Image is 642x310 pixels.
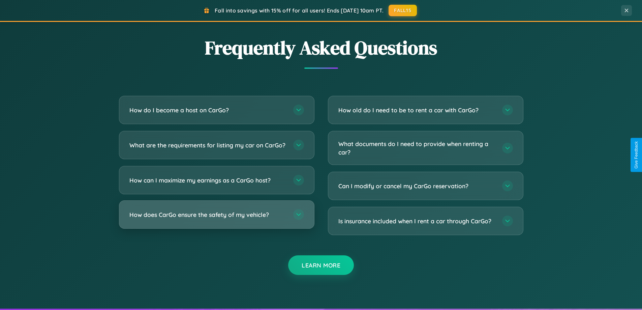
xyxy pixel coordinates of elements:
[338,217,495,225] h3: Is insurance included when I rent a car through CarGo?
[129,141,286,149] h3: What are the requirements for listing my car on CarGo?
[129,106,286,114] h3: How do I become a host on CarGo?
[129,176,286,185] h3: How can I maximize my earnings as a CarGo host?
[338,106,495,114] h3: How old do I need to be to rent a car with CarGo?
[119,35,523,61] h2: Frequently Asked Questions
[634,141,639,169] div: Give Feedback
[338,140,495,156] h3: What documents do I need to provide when renting a car?
[288,255,354,275] button: Learn More
[338,182,495,190] h3: Can I modify or cancel my CarGo reservation?
[389,5,417,16] button: FALL15
[215,7,384,14] span: Fall into savings with 15% off for all users! Ends [DATE] 10am PT.
[129,210,286,219] h3: How does CarGo ensure the safety of my vehicle?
